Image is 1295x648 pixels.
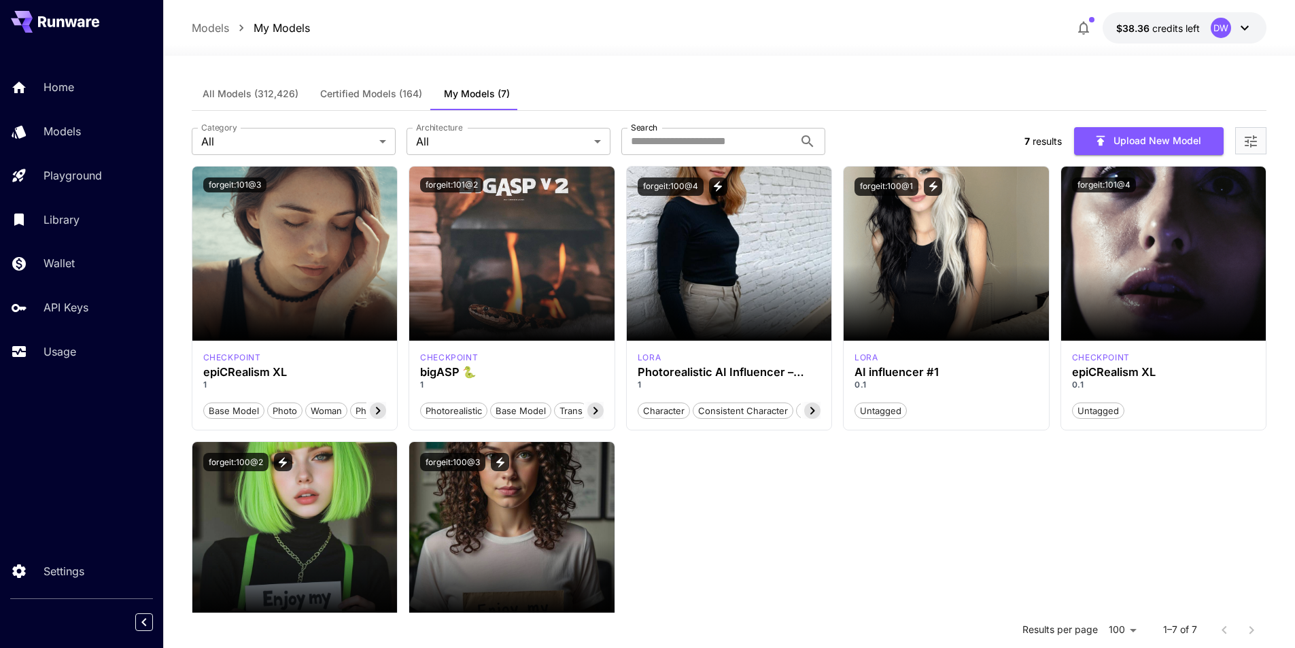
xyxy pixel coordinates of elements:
[854,402,907,420] button: Untagged
[631,122,657,133] label: Search
[274,453,292,471] button: View trigger words
[854,366,1038,379] h3: AI influencer #1
[1103,620,1141,640] div: 100
[145,610,163,634] div: Collapse sidebar
[44,167,102,184] p: Playground
[854,352,878,364] p: lora
[693,402,793,420] button: consistent character
[491,405,551,418] span: base model
[44,211,80,228] p: Library
[1072,352,1130,364] div: SDXL 1.0
[638,352,661,364] p: lora
[203,366,387,379] h3: epiCRealism XL
[267,402,303,420] button: photo
[490,402,551,420] button: base model
[1072,402,1124,420] button: Untagged
[44,123,81,139] p: Models
[709,177,727,196] button: View trigger words
[638,366,821,379] div: Photorealistic AI Influencer – Woman877 – Character LoRA
[305,402,347,420] button: woman
[192,20,310,36] nav: breadcrumb
[203,352,261,364] p: checkpoint
[1033,135,1062,147] span: results
[203,352,261,364] div: SDXL 1.0
[44,563,84,579] p: Settings
[854,379,1038,391] p: 0.1
[638,405,689,418] span: character
[638,402,690,420] button: character
[44,255,75,271] p: Wallet
[204,405,264,418] span: base model
[797,405,849,418] span: influencer
[135,613,153,631] button: Collapse sidebar
[854,177,918,196] button: forgeit:100@1
[306,405,347,418] span: woman
[420,379,604,391] p: 1
[638,379,821,391] p: 1
[420,352,478,364] div: SDXL 1.0
[420,352,478,364] p: checkpoint
[203,402,264,420] button: base model
[44,299,88,316] p: API Keys
[420,402,487,420] button: photorealistic
[924,177,942,196] button: View trigger words
[421,405,487,418] span: photorealistic
[638,366,821,379] h3: Photorealistic AI Influencer – Woman877 – Character [PERSON_NAME]
[268,405,302,418] span: photo
[1074,127,1224,155] button: Upload New Model
[854,352,878,364] div: SDXL 1.0
[1072,366,1256,379] h3: epiCRealism XL
[1116,21,1200,35] div: $38.35501
[1243,133,1259,150] button: Open more filters
[420,177,483,192] button: forgeit:101@2
[1103,12,1266,44] button: $38.35501DW
[796,402,850,420] button: influencer
[203,379,387,391] p: 1
[201,133,374,150] span: All
[254,20,310,36] a: My Models
[554,402,588,420] button: trans
[1163,624,1197,637] p: 1–7 of 7
[638,352,661,364] div: SDXL 1.0
[1072,379,1256,391] p: 0.1
[416,133,589,150] span: All
[420,366,604,379] h3: bigASP 🐍
[1022,624,1098,637] p: Results per page
[1152,22,1200,34] span: credits left
[1211,18,1231,38] div: DW
[1024,135,1030,147] span: 7
[420,453,485,471] button: forgeit:100@3
[555,405,587,418] span: trans
[444,88,510,100] span: My Models (7)
[203,177,266,192] button: forgeit:101@3
[1073,405,1124,418] span: Untagged
[1072,177,1136,192] button: forgeit:101@4
[192,20,229,36] a: Models
[44,79,74,95] p: Home
[693,405,793,418] span: consistent character
[44,343,76,360] p: Usage
[350,402,415,420] button: photography
[201,122,237,133] label: Category
[855,405,906,418] span: Untagged
[320,88,422,100] span: Certified Models (164)
[351,405,414,418] span: photography
[638,177,704,196] button: forgeit:100@4
[1072,352,1130,364] p: checkpoint
[416,122,462,133] label: Architecture
[203,453,269,471] button: forgeit:100@2
[1116,22,1152,34] span: $38.36
[491,453,509,471] button: View trigger words
[203,88,298,100] span: All Models (312,426)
